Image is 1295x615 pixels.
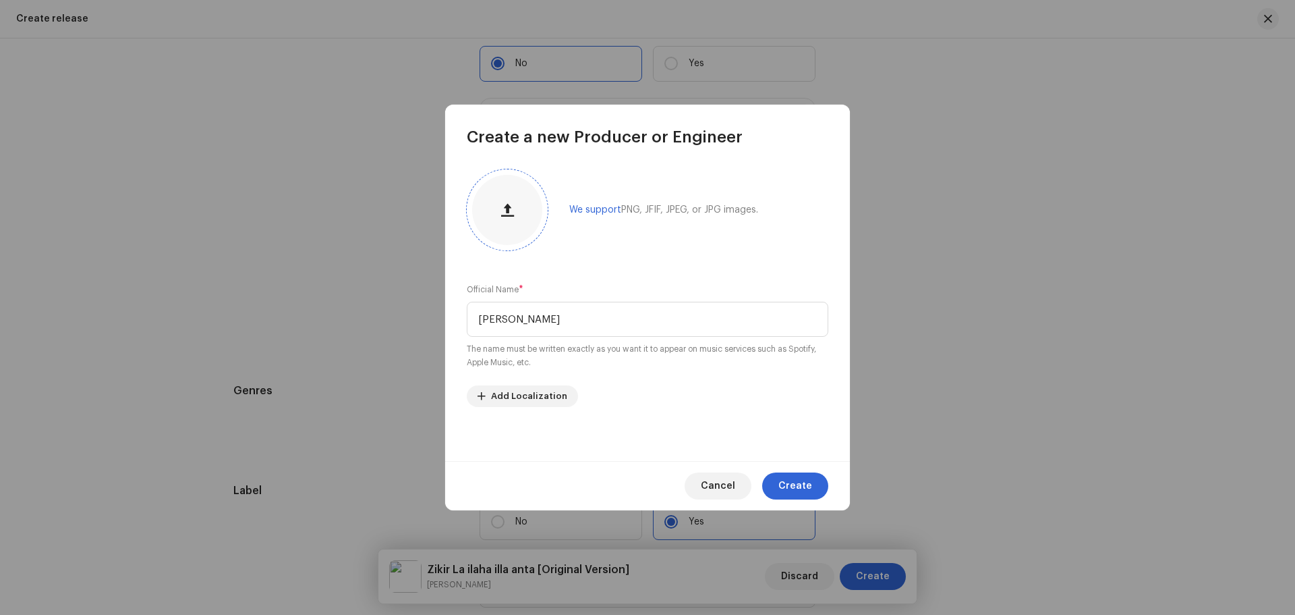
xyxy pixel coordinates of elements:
button: Add Localization [467,385,578,407]
span: PNG, JFIF, JPEG, or JPG images. [621,205,758,215]
small: The name must be written exactly as you want it to appear on music services such as Spotify, Appl... [467,342,828,369]
button: Create [762,473,828,500]
small: Official Name [467,283,519,296]
input: Official Name [467,302,828,337]
span: Cancel [701,473,735,500]
span: Create [778,473,812,500]
span: Add Localization [491,383,567,410]
button: Cancel [685,473,751,500]
span: Create a new Producer or Engineer [467,126,743,148]
div: We support [569,205,758,215]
